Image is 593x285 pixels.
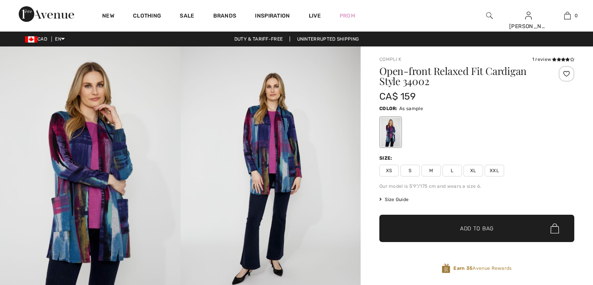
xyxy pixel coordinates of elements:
[19,6,74,22] img: 1ère Avenue
[379,196,409,203] span: Size Guide
[340,12,355,20] a: Prom
[453,265,512,272] span: Avenue Rewards
[133,12,161,21] a: Clothing
[532,56,574,63] div: 1 review
[442,263,450,274] img: Avenue Rewards
[548,11,586,20] a: 0
[575,12,578,19] span: 0
[564,11,571,20] img: My Bag
[379,155,394,162] div: Size:
[509,22,547,30] div: [PERSON_NAME]
[464,165,483,176] span: XL
[379,57,401,62] a: Compli K
[25,36,50,42] span: CAD
[453,265,473,271] strong: Earn 35
[381,118,401,147] div: As sample
[180,12,194,21] a: Sale
[399,106,423,111] span: As sample
[551,223,559,233] img: Bag.svg
[379,66,542,86] h1: Open-front Relaxed Fit Cardigan Style 34002
[379,106,398,111] span: Color:
[525,11,532,20] img: My Info
[255,12,290,21] span: Inspiration
[213,12,237,21] a: Brands
[400,165,420,176] span: S
[486,11,493,20] img: search the website
[102,12,114,21] a: New
[485,165,504,176] span: XXL
[379,215,574,242] button: Add to Bag
[55,36,65,42] span: EN
[379,91,416,102] span: CA$ 159
[379,183,574,190] div: Our model is 5'9"/175 cm and wears a size 6.
[379,165,399,176] span: XS
[443,165,462,176] span: L
[309,12,321,20] a: Live
[25,36,37,43] img: Canadian Dollar
[525,12,532,19] a: Sign In
[421,165,441,176] span: M
[460,224,494,233] span: Add to Bag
